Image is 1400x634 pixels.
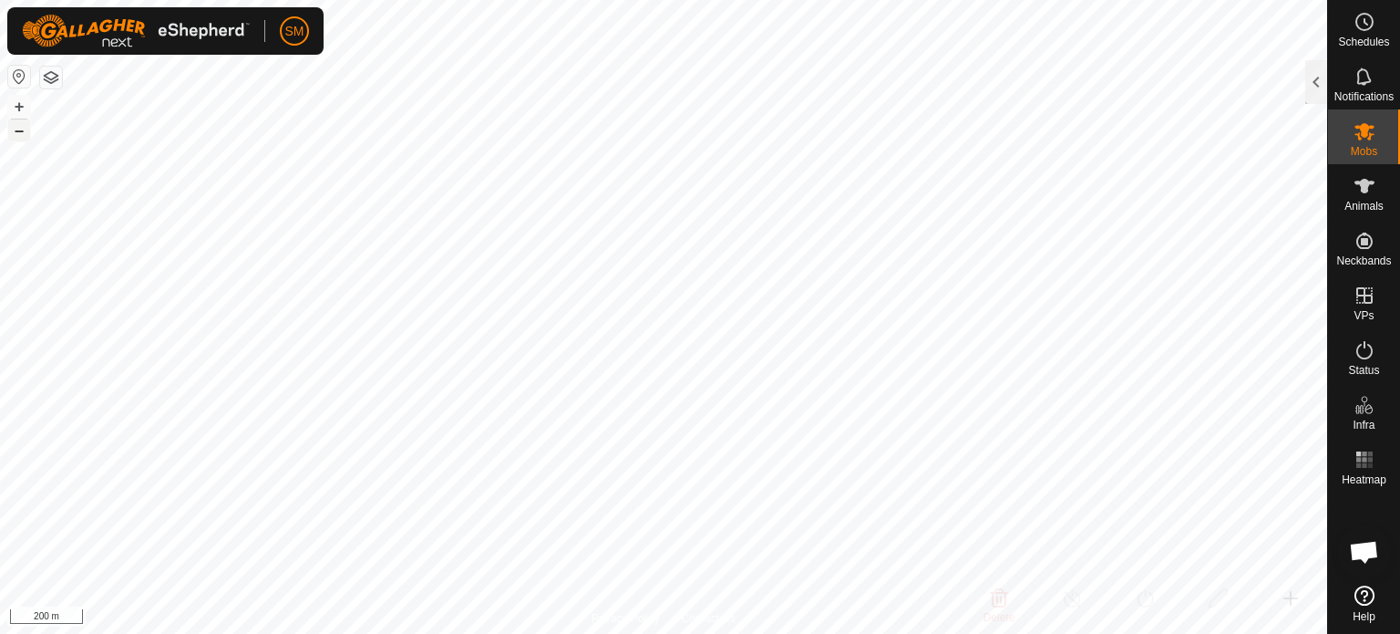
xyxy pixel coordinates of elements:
span: Notifications [1334,91,1394,102]
a: Contact Us [682,610,736,627]
span: Schedules [1338,36,1389,47]
a: Help [1328,578,1400,629]
img: Gallagher Logo [22,15,250,47]
button: – [8,120,30,141]
button: Reset Map [8,66,30,88]
span: SM [285,22,304,41]
span: Status [1348,365,1379,376]
span: Animals [1344,201,1384,212]
span: Help [1353,611,1375,622]
span: Infra [1353,420,1374,431]
a: Privacy Policy [592,610,660,627]
span: Neckbands [1336,255,1391,266]
span: Heatmap [1342,474,1386,485]
span: VPs [1354,310,1374,321]
div: Open chat [1337,525,1392,579]
button: Map Layers [40,67,62,88]
button: + [8,96,30,118]
span: Mobs [1351,146,1377,157]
